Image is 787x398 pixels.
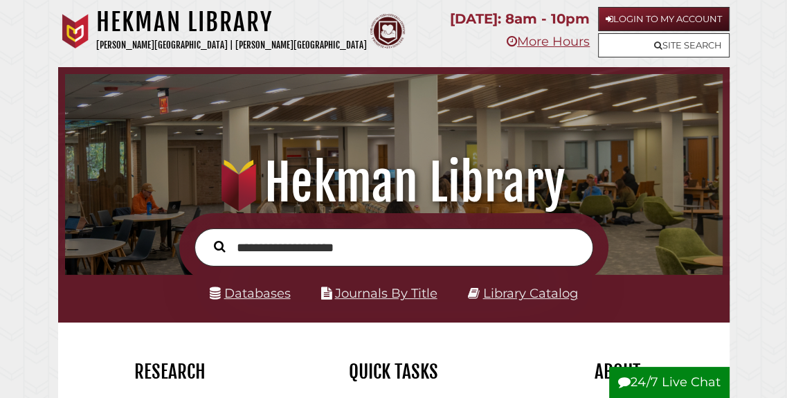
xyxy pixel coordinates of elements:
[450,7,590,31] p: [DATE]: 8am - 10pm
[69,360,271,383] h2: Research
[58,14,93,48] img: Calvin University
[96,7,367,37] h1: Hekman Library
[516,360,718,383] h2: About
[507,34,590,49] a: More Hours
[77,152,711,213] h1: Hekman Library
[483,285,578,301] a: Library Catalog
[598,7,730,31] a: Login to My Account
[214,240,226,253] i: Search
[598,33,730,57] a: Site Search
[335,285,437,301] a: Journals By Title
[292,360,495,383] h2: Quick Tasks
[210,285,291,301] a: Databases
[207,237,233,255] button: Search
[370,14,405,48] img: Calvin Theological Seminary
[96,37,367,53] p: [PERSON_NAME][GEOGRAPHIC_DATA] | [PERSON_NAME][GEOGRAPHIC_DATA]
